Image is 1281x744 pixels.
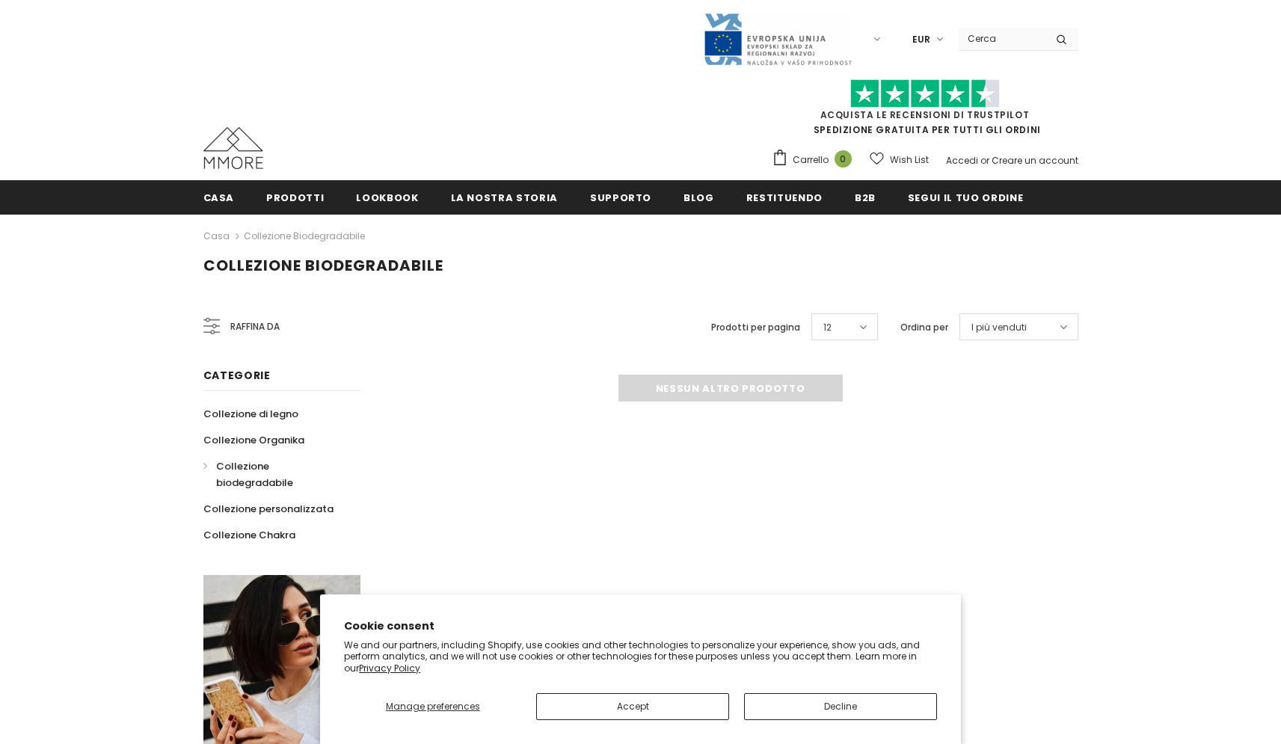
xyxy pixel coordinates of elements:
a: Creare un account [992,154,1078,167]
span: Casa [203,191,235,205]
a: Collezione biodegradabile [244,230,365,242]
a: Casa [203,227,230,245]
span: Wish List [890,153,929,167]
span: B2B [855,191,876,205]
a: Javni Razpis [703,32,853,45]
span: La nostra storia [451,191,558,205]
img: Fidati di Pilot Stars [850,79,1000,108]
a: Collezione Chakra [203,522,295,548]
span: Collezione Organika [203,433,304,447]
span: Raffina da [230,319,280,335]
span: Lookbook [356,191,418,205]
a: La nostra storia [451,180,558,214]
img: Javni Razpis [703,12,853,67]
a: Segui il tuo ordine [908,180,1023,214]
span: 12 [823,320,832,335]
p: We and our partners, including Shopify, use cookies and other technologies to personalize your ex... [344,639,937,674]
a: Carrello 0 [772,149,859,171]
a: Wish List [870,147,929,173]
a: Acquista le recensioni di TrustPilot [820,108,1030,121]
span: Categorie [203,368,271,383]
span: Collezione Chakra [203,528,295,542]
a: supporto [590,180,651,214]
a: Accedi [946,154,978,167]
h2: Cookie consent [344,618,937,634]
a: Collezione personalizzata [203,496,334,522]
span: EUR [912,32,930,47]
span: supporto [590,191,651,205]
span: Collezione biodegradabile [203,255,443,276]
span: Prodotti [266,191,324,205]
input: Search Site [959,28,1045,49]
a: B2B [855,180,876,214]
a: Privacy Policy [359,662,420,674]
span: Collezione personalizzata [203,502,334,516]
a: Lookbook [356,180,418,214]
span: Carrello [793,153,829,167]
button: Manage preferences [344,693,521,720]
a: Blog [683,180,714,214]
label: Ordina per [900,320,948,335]
img: Casi MMORE [203,127,263,169]
span: Segui il tuo ordine [908,191,1023,205]
span: I più venduti [971,320,1027,335]
span: Blog [683,191,714,205]
span: Collezione di legno [203,407,298,421]
label: Prodotti per pagina [711,320,800,335]
button: Accept [536,693,729,720]
a: Casa [203,180,235,214]
span: Manage preferences [386,700,480,713]
a: Collezione di legno [203,401,298,427]
button: Decline [744,693,937,720]
span: or [980,154,989,167]
span: Restituendo [746,191,823,205]
a: Restituendo [746,180,823,214]
span: 0 [835,150,852,167]
span: Collezione biodegradabile [216,459,293,490]
a: Collezione Organika [203,427,304,453]
a: Prodotti [266,180,324,214]
span: SPEDIZIONE GRATUITA PER TUTTI GLI ORDINI [772,86,1078,136]
a: Collezione biodegradabile [203,453,344,496]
